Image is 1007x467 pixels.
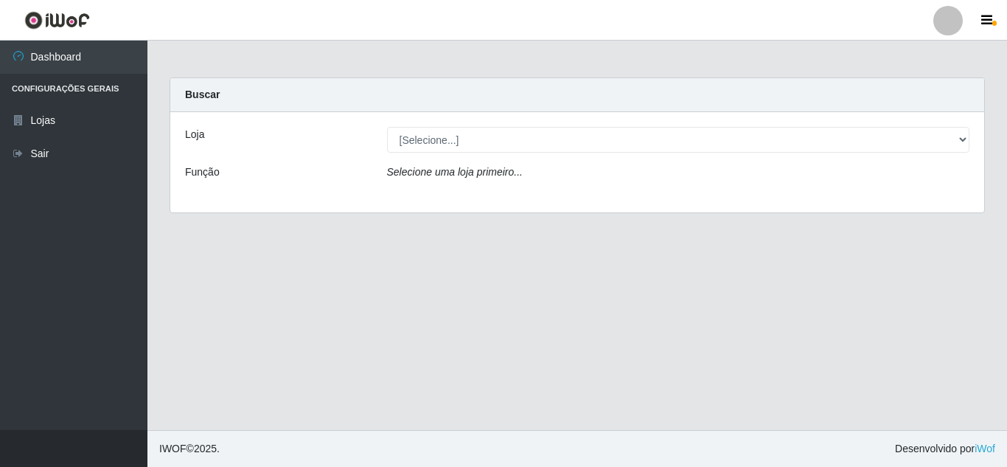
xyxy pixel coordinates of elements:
[159,441,220,457] span: © 2025 .
[387,166,523,178] i: Selecione uma loja primeiro...
[185,127,204,142] label: Loja
[895,441,995,457] span: Desenvolvido por
[159,443,187,454] span: IWOF
[975,443,995,454] a: iWof
[185,89,220,100] strong: Buscar
[185,165,220,180] label: Função
[24,11,90,30] img: CoreUI Logo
